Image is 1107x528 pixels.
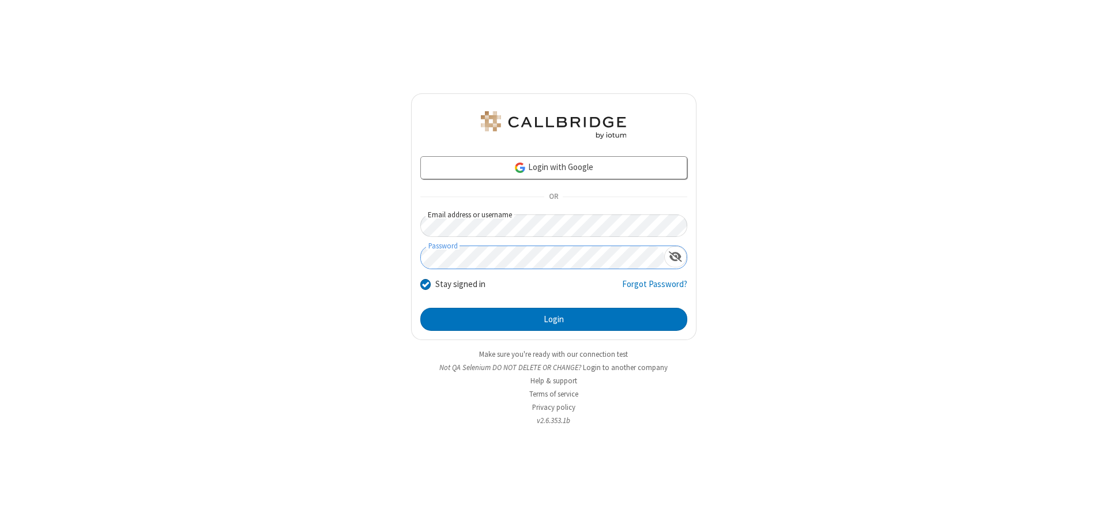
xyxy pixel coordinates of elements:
div: Show password [664,246,687,267]
label: Stay signed in [435,278,485,291]
img: QA Selenium DO NOT DELETE OR CHANGE [479,111,628,139]
a: Help & support [530,376,577,386]
a: Terms of service [529,389,578,399]
img: google-icon.png [514,161,526,174]
button: Login [420,308,687,331]
li: Not QA Selenium DO NOT DELETE OR CHANGE? [411,362,696,373]
input: Password [421,246,664,269]
iframe: Chat [1078,498,1098,520]
a: Login with Google [420,156,687,179]
a: Forgot Password? [622,278,687,300]
a: Privacy policy [532,402,575,412]
input: Email address or username [420,214,687,237]
a: Make sure you're ready with our connection test [479,349,628,359]
button: Login to another company [583,362,668,373]
span: OR [544,189,563,205]
li: v2.6.353.1b [411,415,696,426]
